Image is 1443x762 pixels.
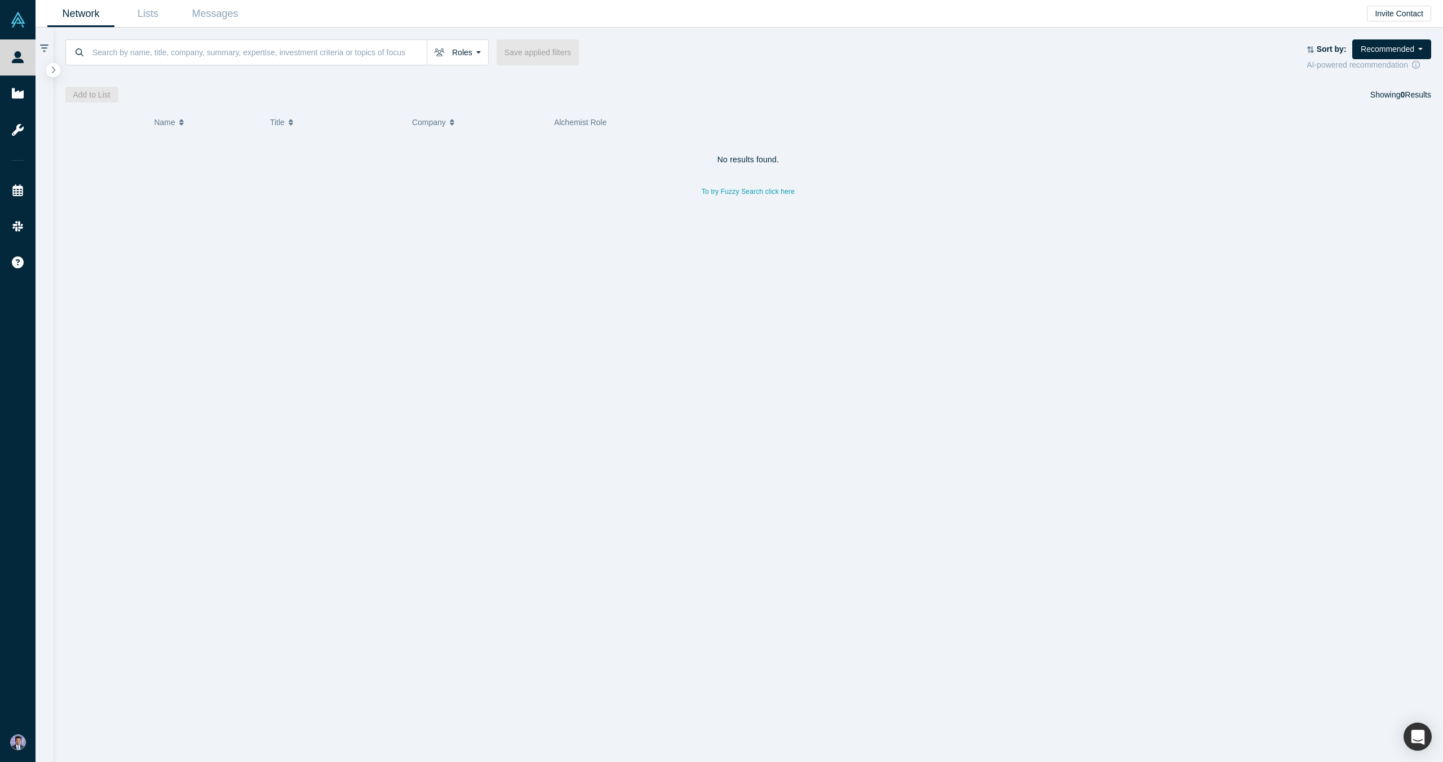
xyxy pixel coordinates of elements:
[497,39,579,65] button: Save applied filters
[1317,45,1347,54] strong: Sort by:
[1307,59,1431,71] div: AI-powered recommendation
[65,87,118,103] button: Add to List
[427,39,489,65] button: Roles
[270,110,285,134] span: Title
[10,12,26,28] img: Alchemist Vault Logo
[270,110,400,134] button: Title
[1367,6,1431,21] button: Invite Contact
[10,734,26,750] img: RaviKiran Gopalan's Account
[154,110,175,134] span: Name
[47,1,114,27] a: Network
[114,1,182,27] a: Lists
[1401,90,1405,99] strong: 0
[1352,39,1431,59] button: Recommended
[182,1,249,27] a: Messages
[412,110,542,134] button: Company
[91,39,427,65] input: Search by name, title, company, summary, expertise, investment criteria or topics of focus
[1401,90,1431,99] span: Results
[554,118,607,127] span: Alchemist Role
[1370,87,1431,103] div: Showing
[412,110,446,134] span: Company
[154,110,258,134] button: Name
[694,184,803,199] button: To try Fuzzy Search click here
[65,155,1432,165] h4: No results found.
